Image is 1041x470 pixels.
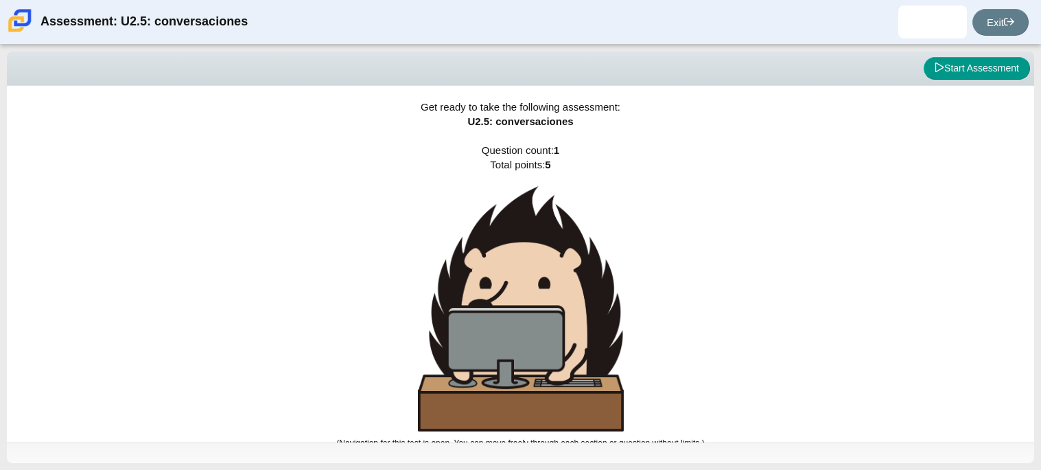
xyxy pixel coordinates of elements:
[336,144,704,448] span: Question count: Total points:
[545,159,550,170] b: 5
[922,11,944,33] img: ana.mazaba.yhXT8j
[554,144,559,156] b: 1
[972,9,1029,36] a: Exit
[5,25,34,37] a: Carmen School of Science & Technology
[5,6,34,35] img: Carmen School of Science & Technology
[40,5,248,38] div: Assessment: U2.5: conversaciones
[467,115,573,127] span: U2.5: conversaciones
[336,438,704,448] small: (Navigation for this test is open. You can move freely through each section or question without l...
[924,57,1030,80] button: Start Assessment
[418,186,624,432] img: hedgehog-behind-computer-large.png
[421,101,620,113] span: Get ready to take the following assessment:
